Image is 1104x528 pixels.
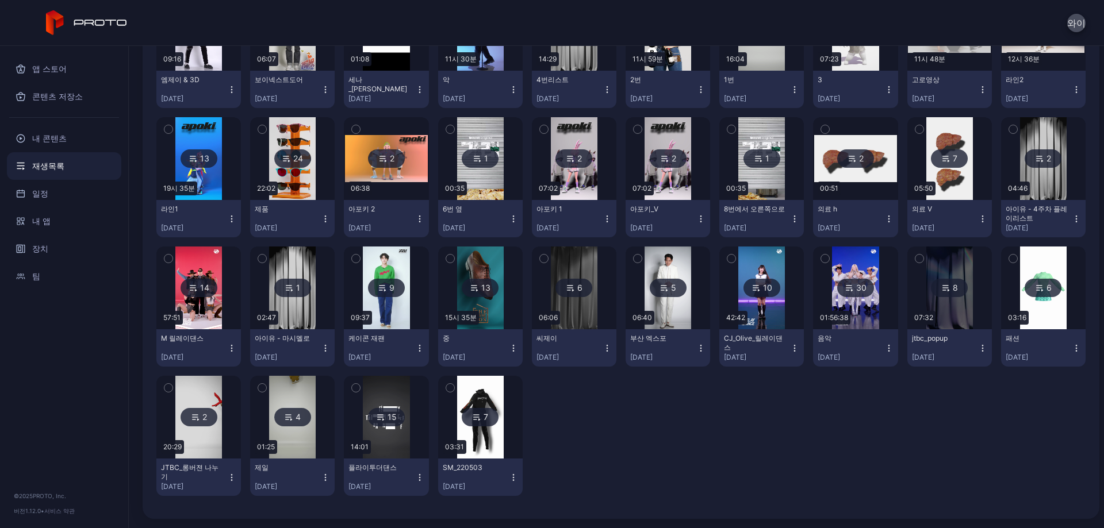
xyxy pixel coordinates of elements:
font: [DATE] [630,353,653,361]
div: 보이넥스트도어 [255,75,318,84]
font: M 릴레이댄스 [161,334,204,342]
button: 부산 엑스포[DATE] [626,329,710,367]
div: 부산 엑스포 [630,334,693,343]
font: 14:29 [539,55,557,63]
font: 8 [953,283,958,292]
button: 1번[DATE] [719,71,804,108]
font: [DATE] [630,223,653,232]
div: 라인2 [1006,75,1069,84]
font: 13 [200,153,209,163]
font: [DATE] [912,94,934,103]
button: 8번에서 오른쪽으로[DATE] [719,200,804,237]
font: [DATE] [724,94,746,103]
div: M 릴레이댄스 [161,334,224,343]
font: [DATE] [161,223,183,232]
button: M 릴레이댄스[DATE] [156,329,241,367]
font: 09:37 [351,313,370,322]
font: [DATE] [1006,353,1028,361]
font: 내 콘텐츠 [32,133,67,143]
font: [DATE] [536,223,559,232]
font: 중 [443,334,450,342]
button: 제일[DATE] [250,458,335,496]
div: 고로영상 [912,75,975,84]
font: 와이 [1067,17,1086,29]
button: 세나_[PERSON_NAME][DATE] [344,71,428,108]
font: 15시 35분 [445,313,477,322]
div: CJ_Olive_릴레이댄스 [724,334,787,352]
div: 아포키 1 [536,205,600,214]
font: 음악 [818,334,831,342]
font: 씨제이 [536,334,557,342]
font: [DATE] [255,223,277,232]
font: [DATE] [724,223,746,232]
font: 11시 59분 [632,55,663,63]
font: 1.12.0 [25,507,41,514]
font: 제일 [255,463,269,472]
font: [DATE] [161,94,183,103]
font: [DATE] [255,353,277,361]
font: 09:16 [163,55,181,63]
font: JTBC_롱버젼 나누기 [161,463,218,481]
div: 세나_최 [348,75,412,94]
font: [DATE] [161,353,183,361]
font: 제품 [255,205,269,213]
font: 라인2 [1006,75,1023,84]
button: 3[DATE] [813,71,898,108]
font: 05:50 [914,184,933,192]
font: 8번에서 오른쪽으로 [724,205,785,213]
div: 1번 [724,75,787,84]
font: 아포키 2 [348,205,375,213]
font: 내 앱 [32,216,51,226]
font: 30 [856,283,867,292]
font: [DATE] [443,94,465,103]
button: CJ_Olive_릴레이댄스[DATE] [719,329,804,367]
font: 플라이투더댄스 [348,463,397,472]
font: [DATE] [630,94,653,103]
font: 앱 스토어 [32,64,67,74]
font: 라인1 [161,205,178,213]
a: 팀 [7,263,121,290]
div: 아이유 - 4주차 플레이리스트 [1006,205,1069,223]
button: 6번 옆[DATE] [438,200,523,237]
font: 11시 48분 [914,55,945,63]
font: [DATE] [348,223,371,232]
div: 제품 [255,205,318,214]
font: 2 [859,153,864,163]
font: 42:42 [726,313,745,322]
font: [DATE] [348,353,371,361]
font: 00:51 [820,184,838,192]
font: 04:46 [1008,184,1028,192]
font: 03:16 [1008,313,1026,322]
font: 20:29 [163,442,182,451]
div: 2번 [630,75,693,84]
font: 2025 [19,492,33,499]
div: 아이유 - 마시멜로 [255,334,318,343]
font: 15 [388,412,397,422]
font: 7 [953,153,957,163]
div: 제일 [255,463,318,472]
button: 음악[DATE] [813,329,898,367]
button: 패션[DATE] [1001,329,1086,367]
button: 악[DATE] [438,71,523,108]
a: 내 앱 [7,207,121,235]
div: 음악 [818,334,881,343]
font: 케이콘 재팬 [348,334,385,342]
font: 01:08 [351,55,369,63]
font: 3 [818,75,822,84]
font: [DATE] [724,353,746,361]
font: [DATE] [818,94,840,103]
font: 06:07 [257,55,276,63]
a: 서비스 약관 [44,507,75,514]
font: 장치 [32,244,48,253]
div: 4번리스트 [536,75,600,84]
font: 악 [443,75,450,84]
font: 6번 옆 [443,205,462,213]
font: 22:02 [257,184,275,192]
font: 재생목록 [32,161,64,171]
div: 패션 [1006,334,1069,343]
font: 5 [671,283,676,292]
font: 아이유 - 마시멜로 [255,334,310,342]
font: 부산 엑스포 [630,334,666,342]
font: 세나_[PERSON_NAME] [348,75,407,93]
font: [DATE] [818,353,840,361]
